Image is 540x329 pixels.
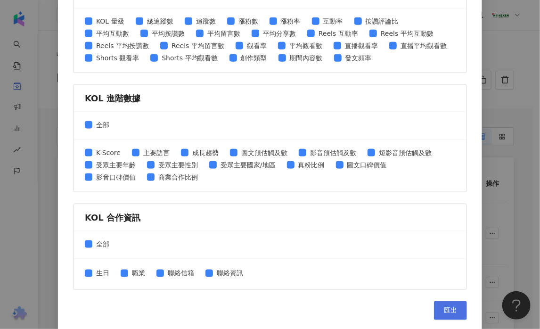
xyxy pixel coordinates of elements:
[235,16,262,26] span: 漲粉數
[128,268,149,279] span: 職業
[315,28,362,39] span: Reels 互動率
[377,28,437,39] span: Reels 平均互動數
[92,239,113,249] span: 全部
[155,172,202,182] span: 商業合作比例
[92,120,113,130] span: 全部
[341,41,382,51] span: 直播觀看率
[85,92,455,104] div: KOL 進階數據
[397,41,450,51] span: 直播平均觀看數
[375,148,435,158] span: 短影音預估觸及數
[155,160,202,170] span: 受眾主要性別
[148,28,188,39] span: 平均按讚數
[286,53,327,63] span: 期間內容數
[306,148,360,158] span: 影音預估觸及數
[92,28,133,39] span: 平均互動數
[344,160,391,170] span: 圖文口碑價值
[217,160,279,170] span: 受眾主要國家/地區
[243,41,270,51] span: 觀看率
[92,41,153,51] span: Reels 平均按讚數
[277,16,304,26] span: 漲粉率
[168,41,228,51] span: Reels 平均留言數
[188,148,222,158] span: 成長趨勢
[92,53,143,63] span: Shorts 觀看率
[213,268,247,279] span: 聯絡資訊
[444,307,457,314] span: 匯出
[237,148,291,158] span: 圖文預估觸及數
[92,172,139,182] span: 影音口碑價值
[434,301,467,320] button: 匯出
[259,28,300,39] span: 平均分享數
[192,16,220,26] span: 追蹤數
[143,16,177,26] span: 總追蹤數
[342,53,376,63] span: 發文頻率
[286,41,326,51] span: 平均觀看數
[362,16,402,26] span: 按讚評論比
[158,53,221,63] span: Shorts 平均觀看數
[92,268,113,279] span: 生日
[139,148,173,158] span: 主要語言
[204,28,244,39] span: 平均留言數
[164,268,198,279] span: 聯絡信箱
[237,53,271,63] span: 創作類型
[92,16,128,26] span: KOL 量級
[319,16,347,26] span: 互動率
[85,212,455,223] div: KOL 合作資訊
[295,160,328,170] span: 真粉比例
[92,148,124,158] span: K-Score
[92,160,139,170] span: 受眾主要年齡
